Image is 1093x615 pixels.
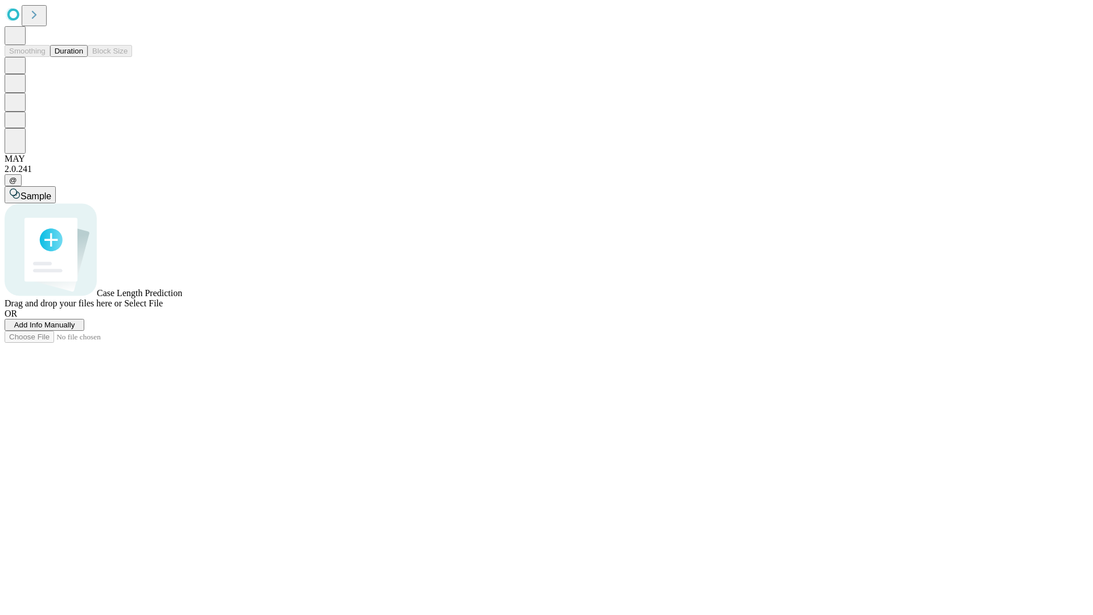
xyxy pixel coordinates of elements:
[5,45,50,57] button: Smoothing
[5,164,1088,174] div: 2.0.241
[5,309,17,318] span: OR
[9,176,17,184] span: @
[88,45,132,57] button: Block Size
[20,191,51,201] span: Sample
[14,321,75,329] span: Add Info Manually
[5,298,122,308] span: Drag and drop your files here or
[5,174,22,186] button: @
[5,319,84,331] button: Add Info Manually
[5,154,1088,164] div: MAY
[5,186,56,203] button: Sample
[124,298,163,308] span: Select File
[97,288,182,298] span: Case Length Prediction
[50,45,88,57] button: Duration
